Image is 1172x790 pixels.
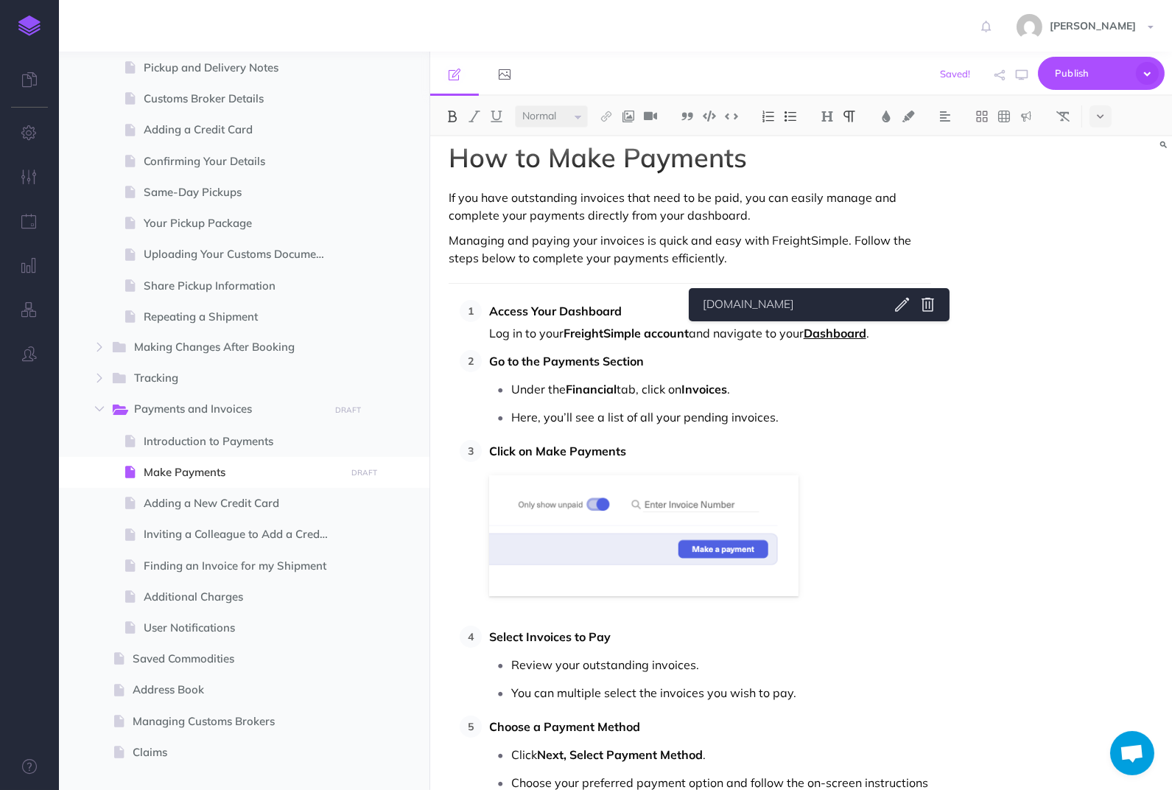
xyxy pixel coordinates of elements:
[144,557,341,575] span: Finding an Invoice for my Shipment
[144,308,341,326] span: Repeating a Shipment
[725,111,738,122] img: Inline code button
[1042,19,1143,32] span: [PERSON_NAME]
[449,189,931,224] p: If you have outstanding invoices that need to be paid, you can easily manage and complete your pa...
[133,713,341,730] span: Managing Customs Brokers
[703,111,716,122] img: Code block button
[144,121,341,139] span: Adding a Credit Card
[843,111,856,122] img: Paragraph button
[489,354,644,368] strong: Go to the Payments Section
[681,111,694,122] img: Blockquote button
[144,59,341,77] span: Pickup and Delivery Notes
[489,719,640,734] strong: Choose a Payment Method
[938,111,952,122] img: Alignment dropdown menu button
[468,111,481,122] img: Italic button
[880,111,893,122] img: Text color button
[144,619,341,637] span: User Notifications
[449,231,931,267] p: Managing and paying your invoices is quick and easy with FreightSimple. Follow the steps below to...
[940,68,970,80] span: Saved!
[564,326,689,340] strong: FreightSimple account
[144,183,341,201] span: Same-Day Pickups
[346,464,383,481] button: DRAFT
[133,650,341,668] span: Saved Commodities
[133,681,341,699] span: Address Book
[134,400,319,419] span: Payments and Invoices
[144,153,341,170] span: Confirming Your Details
[902,111,915,122] img: Text background color button
[144,588,341,606] span: Additional Charges
[821,111,834,122] img: Headings dropdown button
[446,111,459,122] img: Bold button
[681,382,727,396] strong: Invoices
[511,378,931,400] p: Under the tab, click on .
[511,406,931,428] p: Here, you’ll see a list of all your pending invoices.
[698,296,882,314] a: [DOMAIN_NAME]
[1110,731,1154,775] div: Open chat
[335,405,361,415] small: DRAFT
[144,494,341,512] span: Adding a New Credit Card
[644,111,657,122] img: Add video button
[511,682,931,704] p: You can multiple select the invoices you wish to pay.
[600,111,613,122] img: Link button
[1055,62,1129,85] span: Publish
[622,111,635,122] img: Add image button
[489,444,626,458] strong: Click on Make Payments
[1017,14,1042,40] img: b1b60b1f09e01447de828c9d38f33e49.jpg
[489,629,611,644] strong: Select Invoices to Pay
[511,654,931,676] p: Review your outstanding invoices.
[804,326,866,340] a: Dashboard
[329,402,366,419] button: DRAFT
[144,214,341,232] span: Your Pickup Package
[144,464,341,481] span: Make Payments
[490,111,503,122] img: Underline button
[351,468,377,478] small: DRAFT
[144,277,341,295] span: Share Pickup Information
[144,245,341,263] span: Uploading Your Customs Documents
[489,304,622,318] strong: Access Your Dashboard
[144,525,341,543] span: Inviting a Colleague to Add a Credit Card
[784,111,797,122] img: Unordered list button
[133,744,341,761] span: Claims
[18,15,41,36] img: logo-mark.svg
[449,143,931,172] h1: How to Make Payments
[489,300,931,344] p: Log in to your and navigate to your .
[1038,57,1165,90] button: Publish
[566,382,617,396] strong: Financial
[537,747,703,762] strong: Next, Select Payment Method
[144,433,341,450] span: Introduction to Payments
[489,475,799,596] img: cmACkqIWlA3MQdV0mrns.png
[511,744,931,766] p: Click .
[134,369,319,388] span: Tracking
[1020,111,1033,122] img: Callout dropdown menu button
[997,111,1011,122] img: Create table button
[1056,111,1070,122] img: Clear styles button
[762,111,775,122] img: Ordered list button
[144,90,341,108] span: Customs Broker Details
[134,338,319,357] span: Making Changes After Booking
